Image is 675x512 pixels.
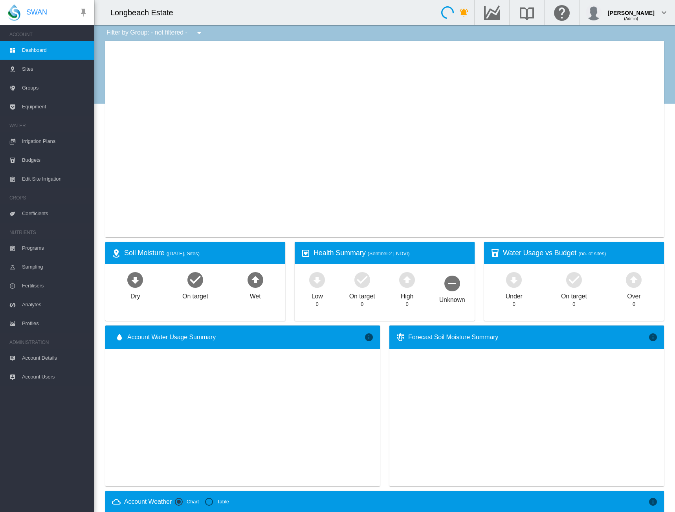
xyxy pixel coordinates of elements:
div: Dry [130,289,140,301]
div: Account Weather [124,497,172,506]
div: Forecast Soil Moisture Summary [408,333,648,342]
md-icon: icon-chevron-down [659,8,669,17]
span: ACCOUNT [9,28,88,41]
span: Account Users [22,368,88,386]
md-icon: icon-checkbox-marked-circle [186,270,205,289]
span: Programs [22,239,88,258]
md-icon: icon-cup-water [490,249,500,258]
div: Longbeach Estate [110,7,180,18]
span: Analytes [22,295,88,314]
img: SWAN-Landscape-Logo-Colour-drop.png [8,4,20,21]
span: Budgets [22,151,88,170]
md-icon: icon-pin [79,8,88,17]
span: WATER [9,119,88,132]
span: ADMINISTRATION [9,336,88,349]
div: [PERSON_NAME] [608,6,655,14]
md-icon: icon-information [364,333,374,342]
md-icon: Click here for help [552,8,571,17]
span: Fertilisers [22,276,88,295]
md-icon: icon-arrow-down-bold-circle [126,270,145,289]
div: 0 [406,301,409,308]
span: Sampling [22,258,88,276]
div: Health Summary [314,248,468,258]
div: Filter by Group: - not filtered - [101,25,209,41]
span: Profiles [22,314,88,333]
span: (Admin) [624,16,638,21]
md-icon: icon-thermometer-lines [396,333,405,342]
div: Wet [250,289,261,301]
div: On target [349,289,375,301]
md-radio-button: Table [205,498,229,506]
span: Groups [22,79,88,97]
div: On target [182,289,208,301]
span: (no. of sites) [578,251,606,256]
span: CROPS [9,192,88,204]
md-icon: icon-arrow-up-bold-circle [624,270,643,289]
md-icon: icon-arrow-down-bold-circle [308,270,326,289]
div: 0 [513,301,515,308]
md-icon: icon-weather-cloudy [112,497,121,507]
md-icon: icon-water [115,333,124,342]
div: 0 [361,301,363,308]
md-icon: icon-checkbox-marked-circle [353,270,372,289]
md-icon: icon-arrow-up-bold-circle [398,270,416,289]
button: icon-bell-ring [456,5,472,20]
div: Water Usage vs Budget [503,248,658,258]
span: Sites [22,60,88,79]
md-icon: Search the knowledge base [517,8,536,17]
md-icon: icon-map-marker-radius [112,249,121,258]
md-icon: icon-checkbox-marked-circle [565,270,583,289]
div: Unknown [439,293,465,304]
span: Account Details [22,349,88,368]
span: Irrigation Plans [22,132,88,151]
md-icon: icon-minus-circle [443,274,462,293]
md-icon: icon-bell-ring [459,8,469,17]
md-icon: icon-heart-box-outline [301,249,310,258]
md-icon: icon-arrow-up-bold-circle [246,270,265,289]
span: Equipment [22,97,88,116]
div: Under [506,289,523,301]
div: Over [627,289,640,301]
md-radio-button: Chart [175,498,199,506]
md-icon: icon-information [648,497,658,507]
span: SWAN [26,7,47,17]
div: On target [561,289,587,301]
div: High [401,289,414,301]
span: Coefficients [22,204,88,223]
div: 0 [633,301,635,308]
span: NUTRIENTS [9,226,88,239]
span: ([DATE], Sites) [167,251,200,256]
span: (Sentinel-2 | NDVI) [368,251,410,256]
span: Dashboard [22,41,88,60]
span: Edit Site Irrigation [22,170,88,188]
div: Low [312,289,323,301]
div: 0 [572,301,575,308]
div: 0 [316,301,319,308]
button: icon-menu-down [191,25,207,41]
span: Account Water Usage Summary [127,333,364,342]
img: profile.jpg [586,5,602,20]
md-icon: Go to the Data Hub [482,8,501,17]
md-icon: icon-information [648,333,658,342]
md-icon: icon-arrow-down-bold-circle [504,270,523,289]
div: Soil Moisture [124,248,279,258]
md-icon: icon-menu-down [194,28,204,38]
